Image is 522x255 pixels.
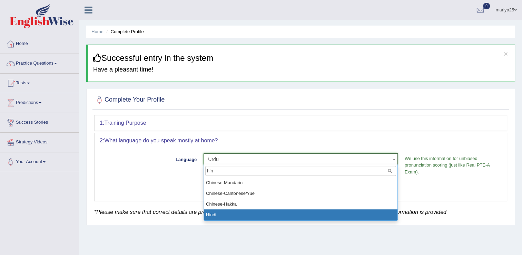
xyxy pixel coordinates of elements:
[91,29,104,34] a: Home
[0,34,79,51] a: Home
[204,188,397,199] li: Chinese-Cantonese/Yue
[95,115,507,131] div: 1:
[93,54,510,63] h3: Successful entry in the system
[93,66,510,73] h4: Have a pleasant time!
[504,50,508,57] button: ×
[204,177,397,188] li: Chinese-Mandarin
[94,95,165,105] h2: Complete Your Profile
[401,155,502,175] p: We use this information for unbiased pronunciation scoring (just like Real PTE-A Exam).
[204,199,397,209] li: Chinese-Hakka
[0,152,79,170] a: Your Account
[0,113,79,130] a: Success Stories
[94,209,446,215] em: *Please make sure that correct details are provided. English Wise reserves the rights to block th...
[483,3,490,9] span: 0
[0,54,79,71] a: Practice Questions
[204,209,397,220] li: Hindi
[208,156,389,163] span: Urdu
[204,153,398,165] span: Urdu
[0,93,79,111] a: Predictions
[0,74,79,91] a: Tests
[100,153,200,163] label: Language
[105,28,144,35] li: Complete Profile
[104,120,146,126] b: Training Purpose
[104,138,218,143] b: What language do you speak mostly at home?
[95,133,507,148] div: 2:
[0,133,79,150] a: Strategy Videos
